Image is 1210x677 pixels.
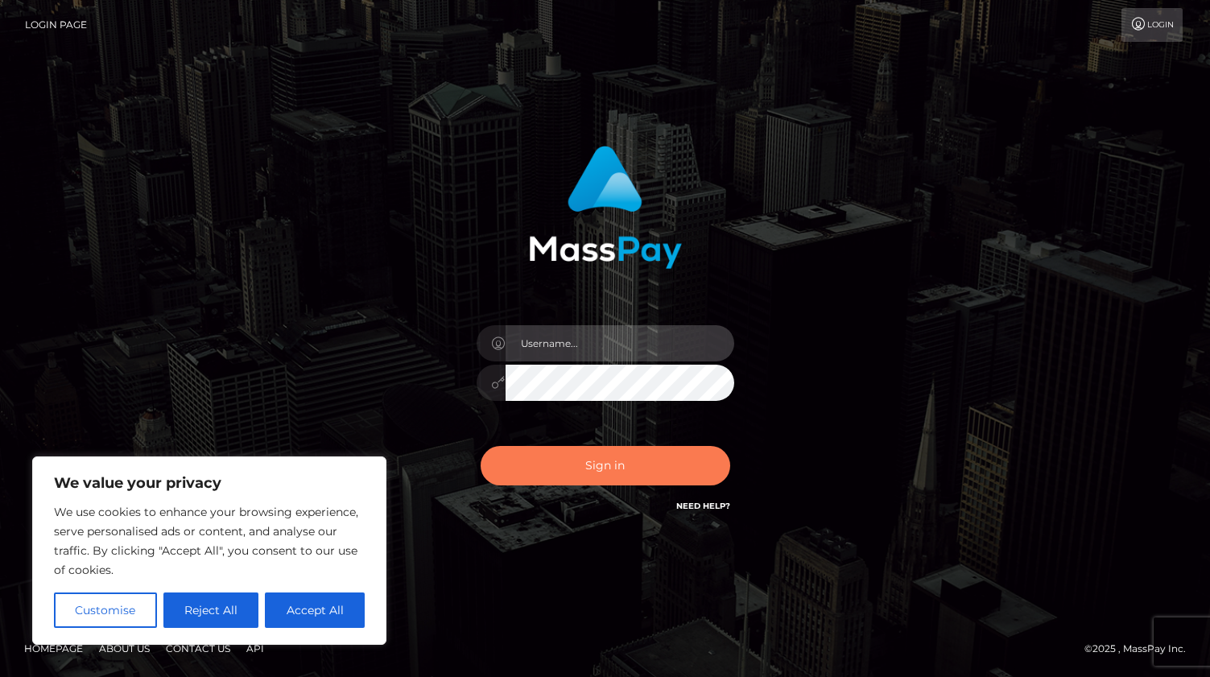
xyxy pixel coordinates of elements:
[529,146,682,269] img: MassPay Login
[18,636,89,661] a: Homepage
[265,592,365,628] button: Accept All
[54,592,157,628] button: Customise
[54,473,365,493] p: We value your privacy
[240,636,270,661] a: API
[32,456,386,645] div: We value your privacy
[93,636,156,661] a: About Us
[1084,640,1198,658] div: © 2025 , MassPay Inc.
[54,502,365,580] p: We use cookies to enhance your browsing experience, serve personalised ads or content, and analys...
[676,501,730,511] a: Need Help?
[159,636,237,661] a: Contact Us
[506,325,734,361] input: Username...
[163,592,259,628] button: Reject All
[1121,8,1183,42] a: Login
[25,8,87,42] a: Login Page
[481,446,730,485] button: Sign in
